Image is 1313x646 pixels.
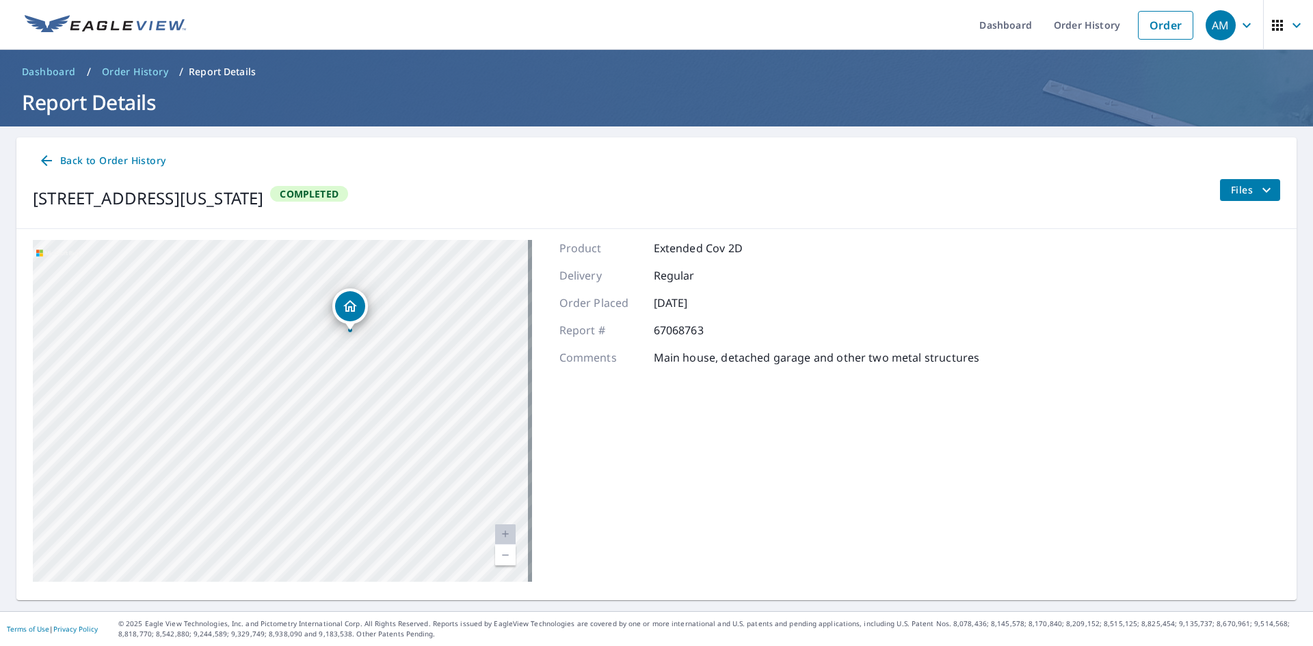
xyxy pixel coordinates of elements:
[38,152,165,170] span: Back to Order History
[189,65,256,79] p: Report Details
[654,349,980,366] p: Main house, detached garage and other two metal structures
[654,267,736,284] p: Regular
[559,349,641,366] p: Comments
[654,240,743,256] p: Extended Cov 2D
[1206,10,1236,40] div: AM
[16,61,81,83] a: Dashboard
[33,186,263,211] div: [STREET_ADDRESS][US_STATE]
[332,288,368,331] div: Dropped pin, building 1, Residential property, 30485 91st Ln Arkansas City, KS 67005
[33,148,171,174] a: Back to Order History
[1138,11,1193,40] a: Order
[1219,179,1280,201] button: filesDropdownBtn-67068763
[495,524,516,545] a: Current Level 20, Zoom In Disabled
[559,322,641,338] p: Report #
[16,61,1297,83] nav: breadcrumb
[179,64,183,80] li: /
[654,295,736,311] p: [DATE]
[53,624,98,634] a: Privacy Policy
[7,624,49,634] a: Terms of Use
[271,187,347,200] span: Completed
[559,267,641,284] p: Delivery
[495,545,516,565] a: Current Level 20, Zoom Out
[559,295,641,311] p: Order Placed
[22,65,76,79] span: Dashboard
[559,240,641,256] p: Product
[118,619,1306,639] p: © 2025 Eagle View Technologies, Inc. and Pictometry International Corp. All Rights Reserved. Repo...
[102,65,168,79] span: Order History
[654,322,736,338] p: 67068763
[7,625,98,633] p: |
[25,15,186,36] img: EV Logo
[1231,182,1275,198] span: Files
[16,88,1297,116] h1: Report Details
[96,61,174,83] a: Order History
[87,64,91,80] li: /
